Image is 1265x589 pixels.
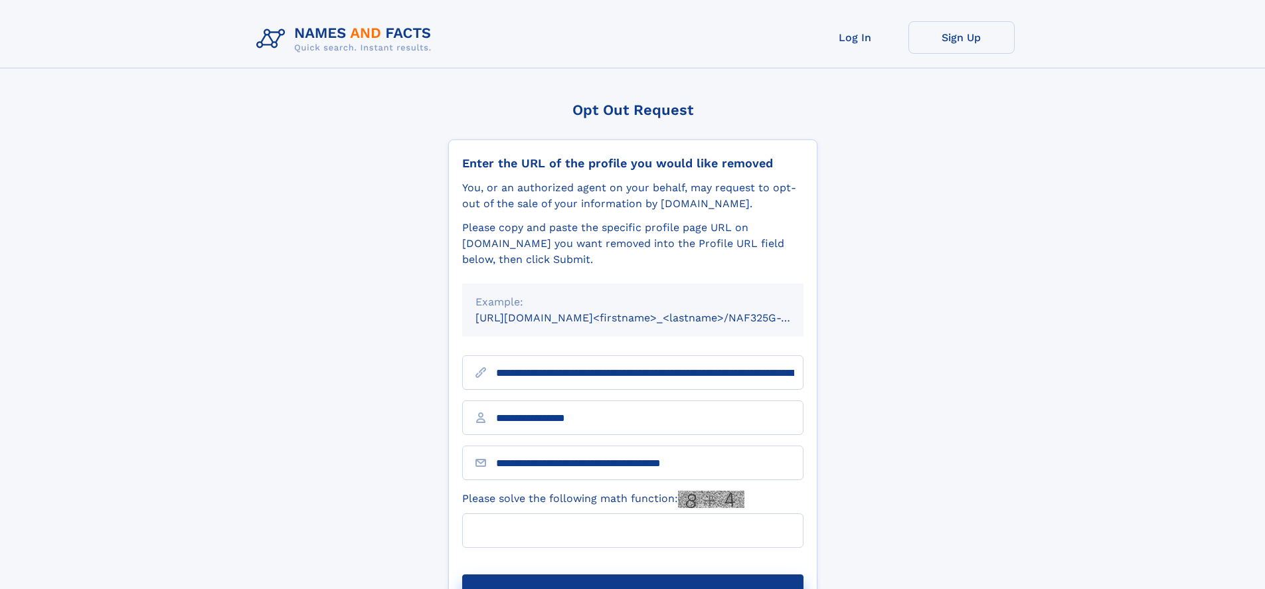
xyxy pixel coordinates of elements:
[462,220,803,268] div: Please copy and paste the specific profile page URL on [DOMAIN_NAME] you want removed into the Pr...
[462,180,803,212] div: You, or an authorized agent on your behalf, may request to opt-out of the sale of your informatio...
[475,311,829,324] small: [URL][DOMAIN_NAME]<firstname>_<lastname>/NAF325G-xxxxxxxx
[462,491,744,508] label: Please solve the following math function:
[475,294,790,310] div: Example:
[462,156,803,171] div: Enter the URL of the profile you would like removed
[448,102,817,118] div: Opt Out Request
[908,21,1015,54] a: Sign Up
[802,21,908,54] a: Log In
[251,21,442,57] img: Logo Names and Facts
